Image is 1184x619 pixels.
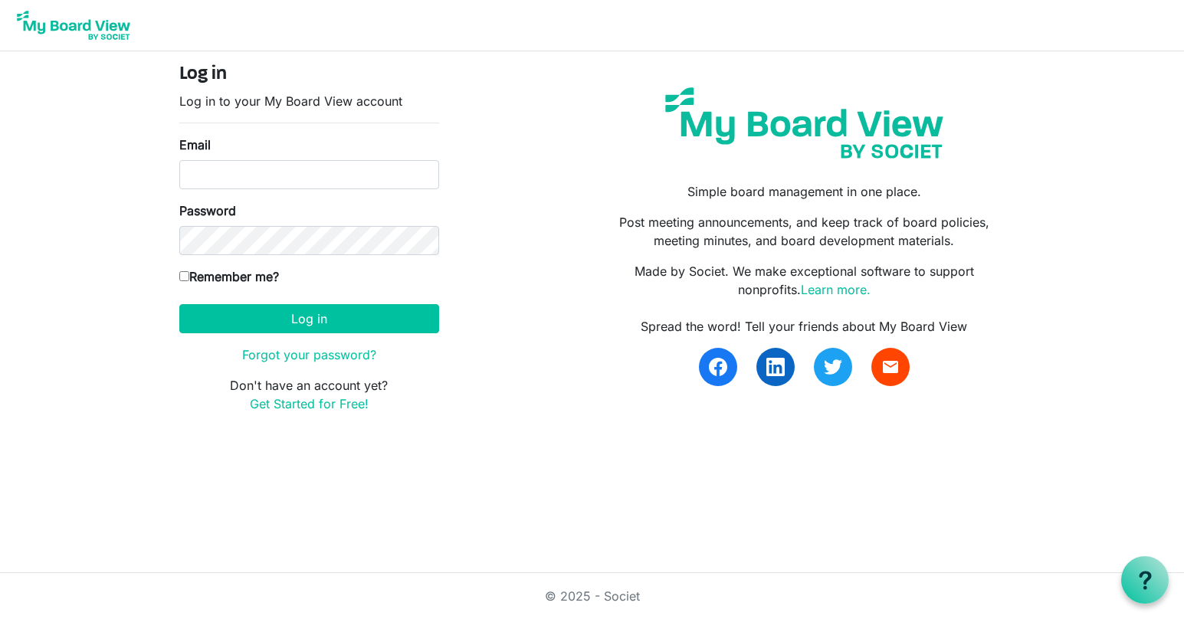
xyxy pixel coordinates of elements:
[12,6,135,44] img: My Board View Logo
[250,396,369,411] a: Get Started for Free!
[881,358,900,376] span: email
[824,358,842,376] img: twitter.svg
[603,213,1005,250] p: Post meeting announcements, and keep track of board policies, meeting minutes, and board developm...
[603,317,1005,336] div: Spread the word! Tell your friends about My Board View
[179,267,279,286] label: Remember me?
[179,304,439,333] button: Log in
[603,262,1005,299] p: Made by Societ. We make exceptional software to support nonprofits.
[179,92,439,110] p: Log in to your My Board View account
[545,588,640,604] a: © 2025 - Societ
[179,201,236,220] label: Password
[709,358,727,376] img: facebook.svg
[603,182,1005,201] p: Simple board management in one place.
[179,271,189,281] input: Remember me?
[179,136,211,154] label: Email
[179,64,439,86] h4: Log in
[242,347,376,362] a: Forgot your password?
[179,376,439,413] p: Don't have an account yet?
[654,76,955,170] img: my-board-view-societ.svg
[801,282,871,297] a: Learn more.
[766,358,785,376] img: linkedin.svg
[871,348,910,386] a: email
